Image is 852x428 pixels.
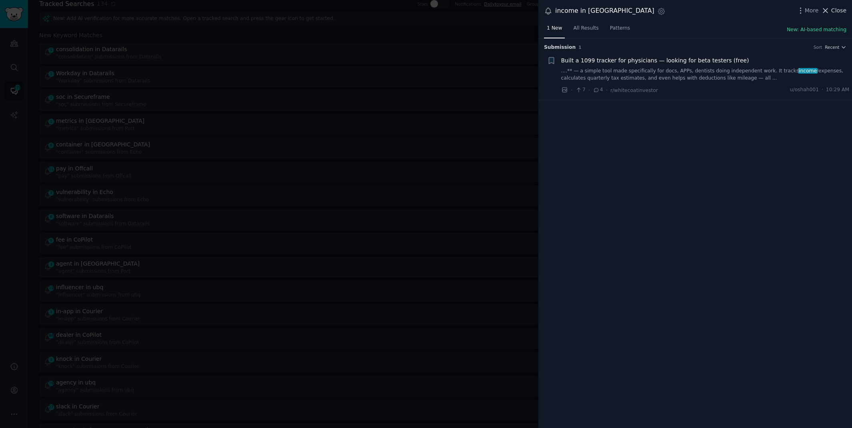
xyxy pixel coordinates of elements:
[825,44,839,50] span: Recent
[790,86,819,94] span: u/oshah001
[821,6,846,15] button: Close
[814,44,822,50] div: Sort
[544,22,565,38] a: 1 New
[571,86,572,94] span: ·
[831,6,846,15] span: Close
[787,26,846,34] button: New: AI-based matching
[561,56,749,65] a: Built a 1099 tracker for physicians — looking for beta testers (free)
[805,6,819,15] span: More
[607,22,633,38] a: Patterns
[555,6,654,16] div: income in [GEOGRAPHIC_DATA]
[593,86,603,94] span: 4
[610,88,658,93] span: r/whitecoatinvestor
[561,68,850,82] a: ....** — a simple tool made specifically for docs, APPs, dentists doing independent work. It trac...
[796,6,819,15] button: More
[606,86,608,94] span: ·
[578,45,581,50] span: 1
[826,86,849,94] span: 10:29 AM
[573,25,598,32] span: All Results
[547,25,562,32] span: 1 New
[544,44,576,51] span: Submission
[588,86,590,94] span: ·
[825,44,846,50] button: Recent
[575,86,585,94] span: 7
[822,86,823,94] span: ·
[570,22,601,38] a: All Results
[610,25,630,32] span: Patterns
[798,68,817,74] span: income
